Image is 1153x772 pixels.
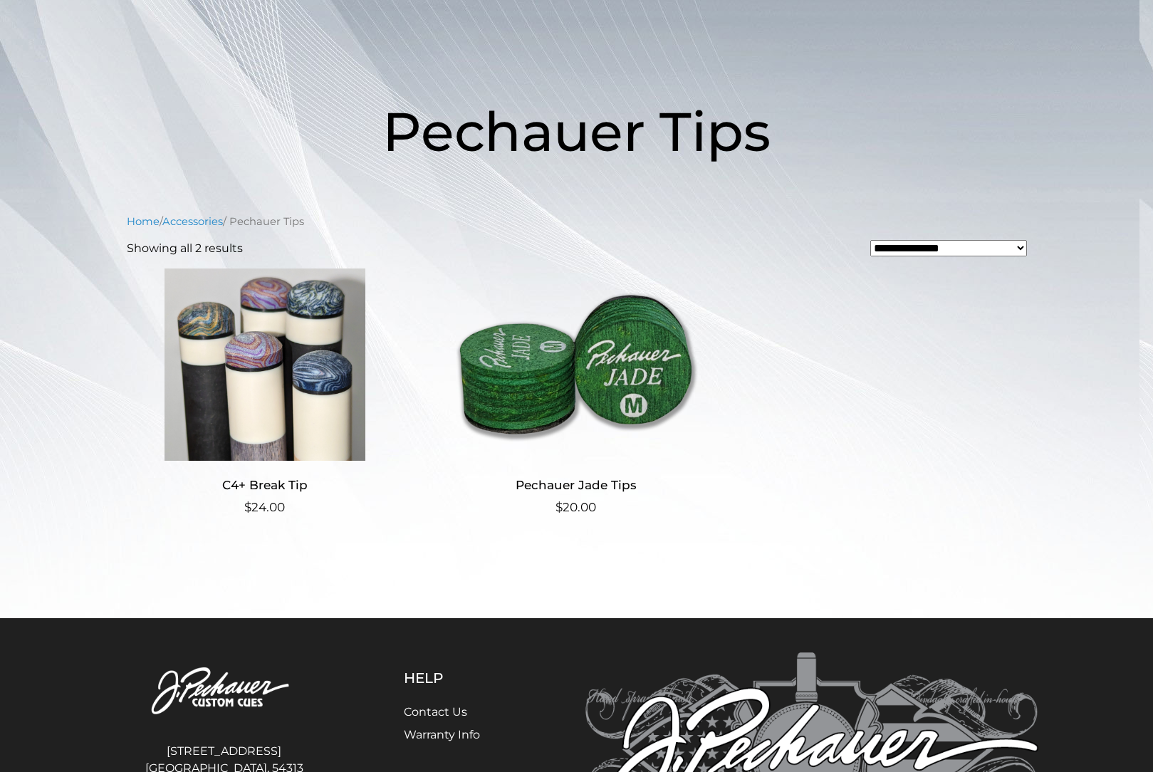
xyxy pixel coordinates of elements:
select: Shop order [870,240,1027,256]
span: $ [244,500,251,514]
img: Pechauer Custom Cues [115,652,333,731]
span: $ [555,500,563,514]
p: Showing all 2 results [127,240,243,257]
img: C4+ Break Tip [127,268,404,461]
a: Home [127,215,160,228]
h2: Pechauer Jade Tips [437,472,714,499]
a: Warranty Info [404,728,480,741]
img: Pechauer Jade Tips [437,268,714,461]
bdi: 24.00 [244,500,285,514]
h5: Help [404,669,514,687]
span: Pechauer Tips [382,98,771,165]
a: C4+ Break Tip $24.00 [127,268,404,517]
a: Contact Us [404,705,467,719]
bdi: 20.00 [555,500,596,514]
h2: C4+ Break Tip [127,472,404,499]
a: Pechauer Jade Tips $20.00 [437,268,714,517]
a: Accessories [162,215,223,228]
nav: Breadcrumb [127,214,1027,229]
